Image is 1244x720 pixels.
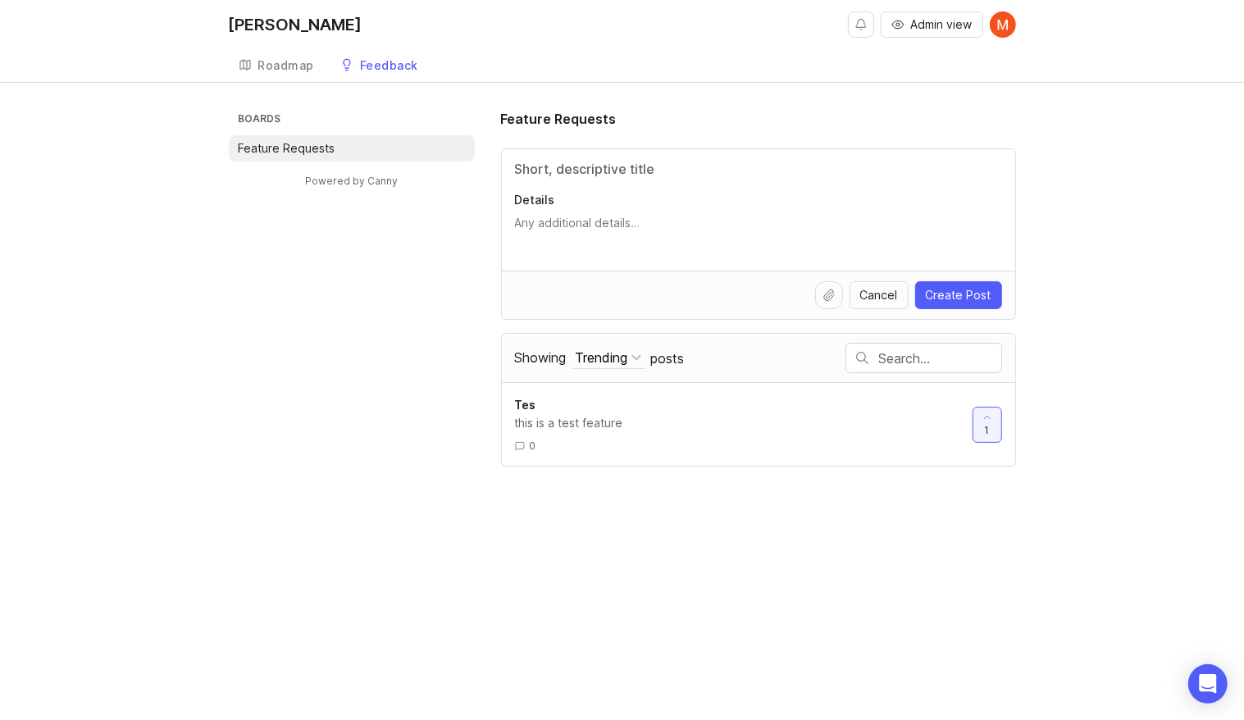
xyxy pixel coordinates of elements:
[330,49,428,83] a: Feedback
[515,414,959,432] div: this is a test feature
[881,11,983,38] button: Admin view
[572,347,645,369] button: Showing
[1188,664,1228,704] div: Open Intercom Messenger
[515,349,567,366] span: Showing
[860,287,898,303] span: Cancel
[229,135,475,162] a: Feature Requests
[915,281,1002,309] button: Create Post
[258,60,315,71] div: Roadmap
[911,16,973,33] span: Admin view
[926,287,991,303] span: Create Post
[229,16,362,33] div: [PERSON_NAME]
[515,396,973,453] a: Testhis is a test feature0
[515,159,1002,179] input: Title
[985,423,990,437] span: 1
[515,192,1002,208] p: Details
[973,407,1002,443] button: 1
[229,49,325,83] a: Roadmap
[848,11,874,38] button: Notifications
[239,140,335,157] p: Feature Requests
[576,349,628,367] div: Trending
[651,349,685,367] span: posts
[879,349,1001,367] input: Search…
[360,60,418,71] div: Feedback
[515,398,536,412] span: Tes
[235,109,475,132] h3: Boards
[530,439,536,453] span: 0
[303,171,400,190] a: Powered by Canny
[850,281,909,309] button: Cancel
[990,11,1016,38] img: Michael Dreger
[501,109,617,129] h1: Feature Requests
[515,215,1002,248] textarea: Details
